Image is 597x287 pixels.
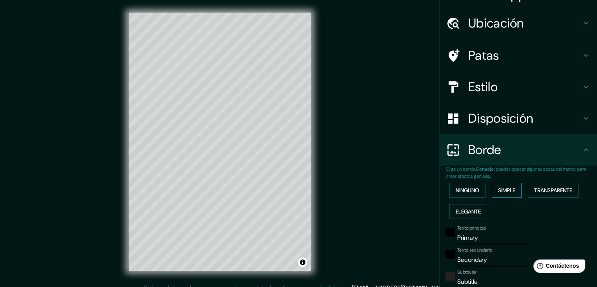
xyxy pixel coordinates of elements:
font: Disposición [468,110,533,127]
font: Ninguno [456,187,479,194]
div: Ubicación [440,7,597,39]
font: Consejo [476,166,494,172]
button: negro [445,250,455,259]
font: : puedes opacar algunas capas del marco para crear efectos geniales. [446,166,586,179]
div: Patas [440,40,597,71]
font: Simple [498,187,515,194]
button: Simple [492,183,522,198]
font: Estilo [468,79,498,95]
div: Estilo [440,71,597,103]
button: Elegante [449,204,487,219]
font: Patas [468,47,499,64]
font: Borde [468,142,501,158]
font: Transparente [534,187,572,194]
div: Borde [440,134,597,166]
button: Ninguno [449,183,486,198]
iframe: Lanzador de widgets de ayuda [527,256,588,278]
font: Texto secundario [457,247,492,253]
font: Texto principal [457,225,486,231]
button: Transparente [528,183,579,198]
button: Activar o desactivar atribución [298,258,307,267]
button: color-222222 [445,272,455,281]
font: Subtitular [457,269,477,275]
div: Disposición [440,103,597,134]
font: Ubicación [468,15,524,31]
button: negro [445,228,455,237]
font: Elige un borde. [446,166,476,172]
font: Elegante [456,208,481,215]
